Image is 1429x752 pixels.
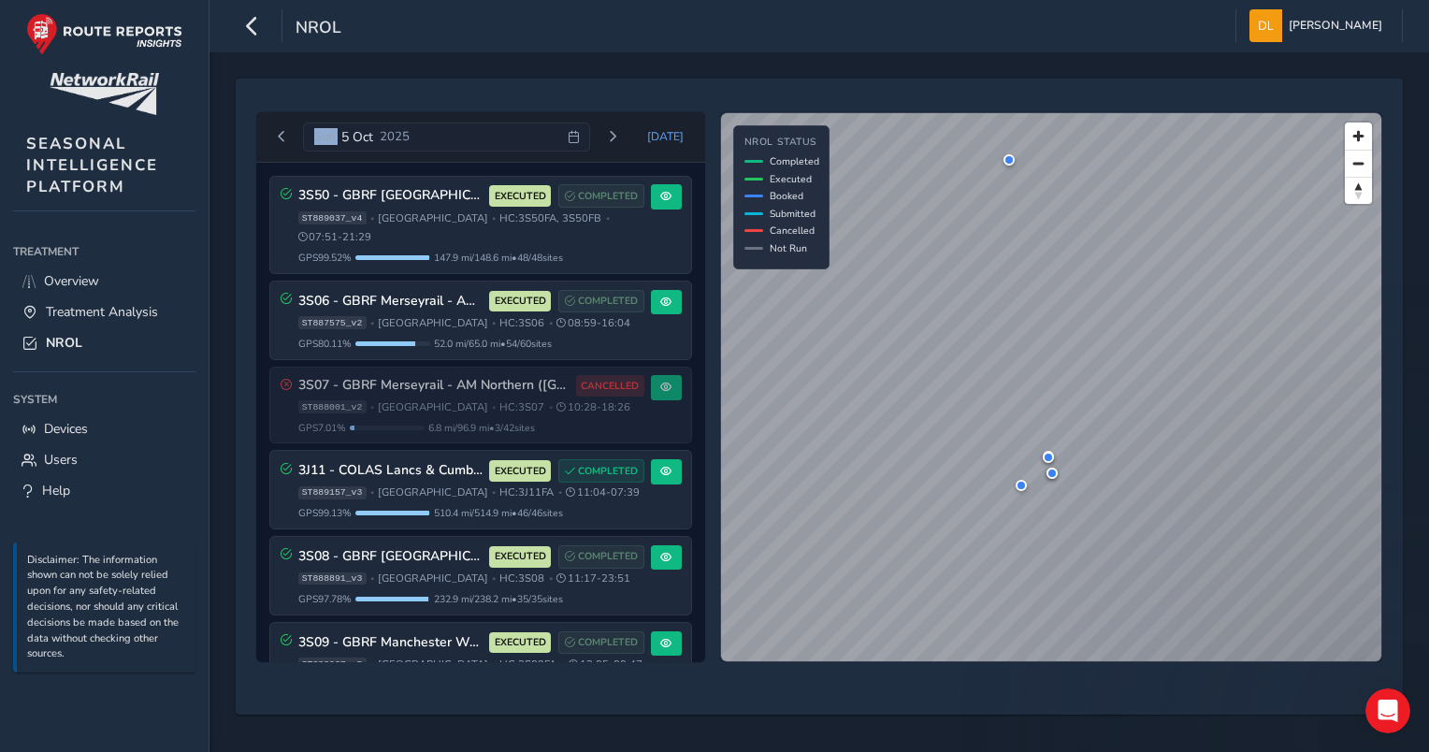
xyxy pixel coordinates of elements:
span: [GEOGRAPHIC_DATA] [378,571,488,586]
div: Treatment [13,238,195,266]
span: Users [44,451,78,469]
span: COMPLETED [578,635,638,650]
span: Completed [770,154,819,168]
span: EXECUTED [495,294,546,309]
span: 08:59 - 16:04 [556,316,630,330]
a: Users [13,444,195,475]
span: Booked [770,189,803,203]
span: 07:51 - 21:29 [298,230,372,244]
span: • [370,402,374,412]
p: Disclaimer: The information shown can not be solely relied upon for any safety-related decisions,... [27,553,186,663]
span: [PERSON_NAME] [1289,9,1382,42]
span: 52.0 mi / 65.0 mi • 54 / 60 sites [434,337,552,351]
a: Help [13,475,195,506]
span: • [492,213,496,224]
span: ST888001_v2 [298,400,367,413]
span: 6.8 mi / 96.9 mi • 3 / 42 sites [428,421,535,435]
h3: 3J11 - COLAS Lancs & Cumbria [298,463,484,479]
span: COMPLETED [578,549,638,564]
img: rr logo [26,13,182,55]
h3: 3S07 - GBRF Merseyrail - AM Northern ([GEOGRAPHIC_DATA]) [298,378,570,394]
span: ST889157_v3 [298,486,367,499]
span: • [558,487,562,498]
a: Devices [13,413,195,444]
span: ST889027_v5 [298,658,367,671]
span: 232.9 mi / 238.2 mi • 35 / 35 sites [434,592,563,606]
span: CANCELLED [581,379,639,394]
span: 2025 [380,128,410,145]
span: HC: 3S50FA, 3S50FB [499,211,601,225]
a: Overview [13,266,195,296]
span: Devices [44,420,88,438]
span: ST889037_v4 [298,211,367,224]
span: • [492,487,496,498]
span: COMPLETED [578,294,638,309]
span: COMPLETED [578,464,638,479]
span: [GEOGRAPHIC_DATA] [378,400,488,414]
span: NROL [46,334,82,352]
span: [GEOGRAPHIC_DATA] [378,485,488,499]
button: Previous day [267,125,297,149]
button: Zoom out [1345,150,1372,177]
span: Submitted [770,207,816,221]
h4: NROL Status [744,137,819,149]
span: [GEOGRAPHIC_DATA] [378,211,488,225]
button: Reset bearing to north [1345,177,1372,204]
button: [PERSON_NAME] [1249,9,1389,42]
span: • [606,213,610,224]
span: GPS 97.78 % [298,592,352,606]
h3: 3S50 - GBRF [GEOGRAPHIC_DATA] [298,188,484,204]
span: • [561,659,565,670]
span: SEASONAL INTELLIGENCE PLATFORM [26,133,158,197]
h3: 3S08 - GBRF [GEOGRAPHIC_DATA]/[GEOGRAPHIC_DATA] [298,549,484,565]
canvas: Map [721,113,1381,662]
span: 510.4 mi / 514.9 mi • 46 / 46 sites [434,506,563,520]
span: Not Run [770,241,807,255]
span: • [370,487,374,498]
div: System [13,385,195,413]
span: • [549,402,553,412]
span: COMPLETED [578,189,638,204]
span: HC: 3S07 [499,400,544,414]
span: EXECUTED [495,464,546,479]
span: GPS 99.52 % [298,251,352,265]
span: • [370,213,374,224]
span: NROL [296,16,341,42]
span: EXECUTED [495,189,546,204]
span: • [549,573,553,584]
span: • [492,402,496,412]
a: Treatment Analysis [13,296,195,327]
span: EXECUTED [495,549,546,564]
span: • [370,573,374,584]
span: 5 Oct [341,128,373,146]
span: Overview [44,272,99,290]
span: EXECUTED [495,635,546,650]
h3: 3S06 - GBRF Merseyrail - AM Wirral [298,294,484,310]
span: GPS 7.01 % [298,421,346,435]
span: [GEOGRAPHIC_DATA] [378,658,488,672]
span: 147.9 mi / 148.6 mi • 48 / 48 sites [434,251,563,265]
span: 13:05 - 00:47 [569,658,642,672]
span: 10:28 - 18:26 [556,400,630,414]
span: Executed [770,172,812,186]
img: diamond-layout [1249,9,1282,42]
span: [GEOGRAPHIC_DATA] [378,316,488,330]
span: • [492,318,496,328]
img: customer logo [50,73,159,115]
span: ST888891_v3 [298,572,367,586]
span: Treatment Analysis [46,303,158,321]
span: • [492,573,496,584]
button: Today [634,123,696,151]
span: HC: 3S08 [499,571,544,586]
span: 11:04 - 07:39 [566,485,640,499]
span: • [549,318,553,328]
a: NROL [13,327,195,358]
span: • [370,318,374,328]
span: 11:17 - 23:51 [556,571,630,586]
span: GPS 99.13 % [298,506,352,520]
span: Sun [314,128,335,145]
span: • [492,659,496,670]
span: • [370,659,374,670]
span: GPS 80.11 % [298,337,352,351]
button: Next day [597,125,628,149]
